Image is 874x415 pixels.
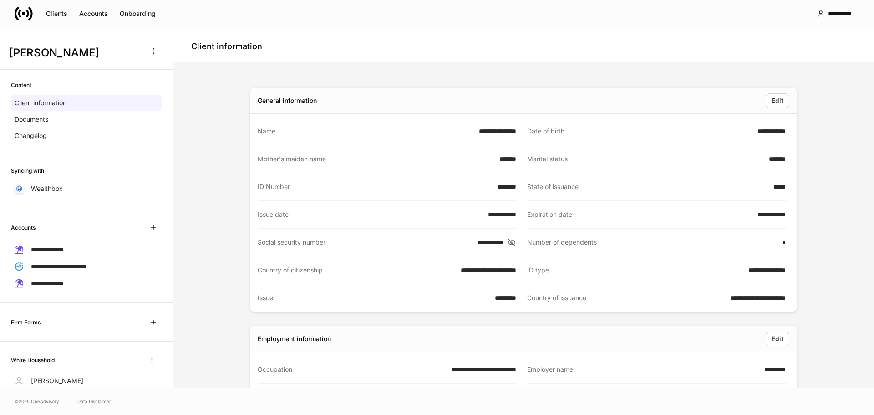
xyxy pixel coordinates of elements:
[527,127,752,136] div: Date of birth
[15,115,48,124] p: Documents
[11,318,41,327] h6: Firm Forms
[73,6,114,21] button: Accounts
[46,10,67,17] div: Clients
[11,223,36,232] h6: Accounts
[258,210,483,219] div: Issue date
[11,356,55,364] h6: White Household
[258,182,492,191] div: ID Number
[15,131,47,140] p: Changelog
[258,96,317,105] div: General information
[120,10,156,17] div: Onboarding
[11,128,162,144] a: Changelog
[11,180,162,197] a: Wealthbox
[772,336,783,342] div: Edit
[258,365,446,374] div: Occupation
[79,10,108,17] div: Accounts
[15,98,66,108] p: Client information
[114,6,162,21] button: Onboarding
[258,154,494,164] div: Mother's maiden name
[258,334,331,343] div: Employment information
[258,266,455,275] div: Country of citizenship
[77,398,111,405] a: Data Disclaimer
[527,266,743,275] div: ID type
[772,97,783,104] div: Edit
[766,93,789,108] button: Edit
[527,154,763,164] div: Marital status
[15,398,59,405] span: © 2025 OneAdvisory
[11,166,44,175] h6: Syncing with
[527,182,768,191] div: State of issuance
[258,127,473,136] div: Name
[258,238,472,247] div: Social security number
[527,365,759,374] div: Employer name
[527,293,725,302] div: Country of issuance
[31,184,63,193] p: Wealthbox
[527,238,777,247] div: Number of dependents
[191,41,262,52] h4: Client information
[11,95,162,111] a: Client information
[11,111,162,128] a: Documents
[11,81,31,89] h6: Content
[31,376,83,385] p: [PERSON_NAME]
[40,6,73,21] button: Clients
[11,373,162,389] a: [PERSON_NAME]
[766,332,789,346] button: Edit
[258,293,489,302] div: Issuer
[527,210,752,219] div: Expiration date
[9,46,141,60] h3: [PERSON_NAME]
